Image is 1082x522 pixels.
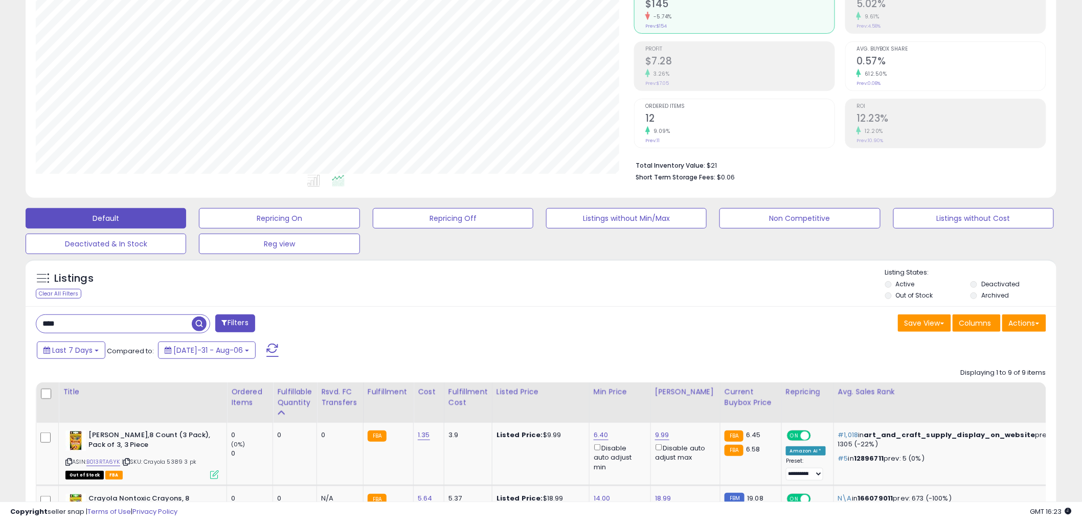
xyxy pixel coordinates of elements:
div: 0 [231,449,273,458]
label: Deactivated [981,280,1020,288]
button: Listings without Cost [893,208,1054,229]
small: Prev: 0.08% [856,80,881,86]
button: Last 7 Days [37,342,105,359]
a: 9.99 [655,430,669,440]
button: Non Competitive [719,208,880,229]
small: 3.26% [650,70,670,78]
a: Terms of Use [87,507,131,516]
li: $21 [636,158,1039,171]
div: Cost [418,387,440,397]
b: [PERSON_NAME],8 Count (3 Pack), Pack of 3, 3 Piece [88,430,213,452]
small: FBA [368,430,387,442]
label: Archived [981,291,1009,300]
b: Listed Price: [497,430,543,440]
div: Amazon AI * [786,446,826,456]
span: ROI [856,104,1046,109]
span: ON [788,432,801,440]
img: 41kaihI6LEL._SL40_.jpg [65,430,86,451]
div: $9.99 [497,430,581,440]
small: Prev: $7.05 [645,80,669,86]
div: Fulfillment [368,387,409,397]
h2: 0.57% [856,55,1046,69]
small: 12.20% [861,127,883,135]
h2: $7.28 [645,55,835,69]
span: Columns [959,318,991,328]
span: Compared to: [107,346,154,356]
div: seller snap | | [10,507,177,517]
h5: Listings [54,271,94,286]
div: Min Price [594,387,646,397]
div: Displaying 1 to 9 of 9 items [961,368,1046,378]
a: 1.35 [418,430,430,440]
span: 6.58 [746,444,760,454]
span: All listings that are currently out of stock and unavailable for purchase on Amazon [65,471,104,480]
span: Profit [645,47,835,52]
button: Repricing Off [373,208,533,229]
span: 6.45 [746,430,761,440]
div: Fulfillment Cost [448,387,488,408]
label: Out of Stock [896,291,933,300]
small: FBA [725,430,743,442]
span: Ordered Items [645,104,835,109]
button: Repricing On [199,208,359,229]
span: #5 [838,453,848,463]
a: 6.40 [594,430,608,440]
div: Avg. Sales Rank [838,387,1056,397]
small: Prev: $154 [645,23,667,29]
div: Ordered Items [231,387,268,408]
small: -5.74% [650,13,672,20]
button: Save View [898,314,951,332]
div: Clear All Filters [36,289,81,299]
button: Actions [1002,314,1046,332]
h2: 12 [645,112,835,126]
small: (0%) [231,440,245,448]
small: 9.09% [650,127,670,135]
button: Listings without Min/Max [546,208,707,229]
p: Listing States: [885,268,1056,278]
strong: Copyright [10,507,48,516]
div: Preset: [786,458,826,481]
span: #1,018 [838,430,859,440]
div: 0 [321,430,355,440]
small: 9.61% [861,13,880,20]
b: Short Term Storage Fees: [636,173,715,181]
a: B013RTA6YK [86,458,120,466]
div: [PERSON_NAME] [655,387,716,397]
span: | SKU: Crayola 5389 3 pk [122,458,196,466]
span: $0.06 [717,172,735,182]
small: 612.50% [861,70,887,78]
div: Disable auto adjust max [655,442,712,462]
a: Privacy Policy [132,507,177,516]
span: Avg. Buybox Share [856,47,1046,52]
span: art_and_craft_supply_display_on_website [864,430,1035,440]
button: Default [26,208,186,229]
span: 2025-08-14 16:23 GMT [1030,507,1072,516]
span: OFF [809,432,826,440]
div: Current Buybox Price [725,387,777,408]
button: Columns [953,314,1001,332]
button: [DATE]-31 - Aug-06 [158,342,256,359]
div: Listed Price [497,387,585,397]
div: Fulfillable Quantity [277,387,312,408]
div: Repricing [786,387,829,397]
small: Prev: 4.58% [856,23,881,29]
button: Deactivated & In Stock [26,234,186,254]
b: Total Inventory Value: [636,161,705,170]
label: Active [896,280,915,288]
h2: 12.23% [856,112,1046,126]
p: in prev: 5 (0%) [838,454,1053,463]
span: 12896711 [854,453,884,463]
div: Disable auto adjust min [594,442,643,472]
div: 0 [277,430,309,440]
div: ASIN: [65,430,219,478]
span: FBA [105,471,123,480]
small: FBA [725,445,743,456]
div: Rsvd. FC Transfers [321,387,359,408]
span: Last 7 Days [52,345,93,355]
div: Title [63,387,222,397]
button: Filters [215,314,255,332]
span: [DATE]-31 - Aug-06 [173,345,243,355]
div: 0 [231,430,273,440]
div: 3.9 [448,430,484,440]
p: in prev: 1305 (-22%) [838,430,1053,449]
